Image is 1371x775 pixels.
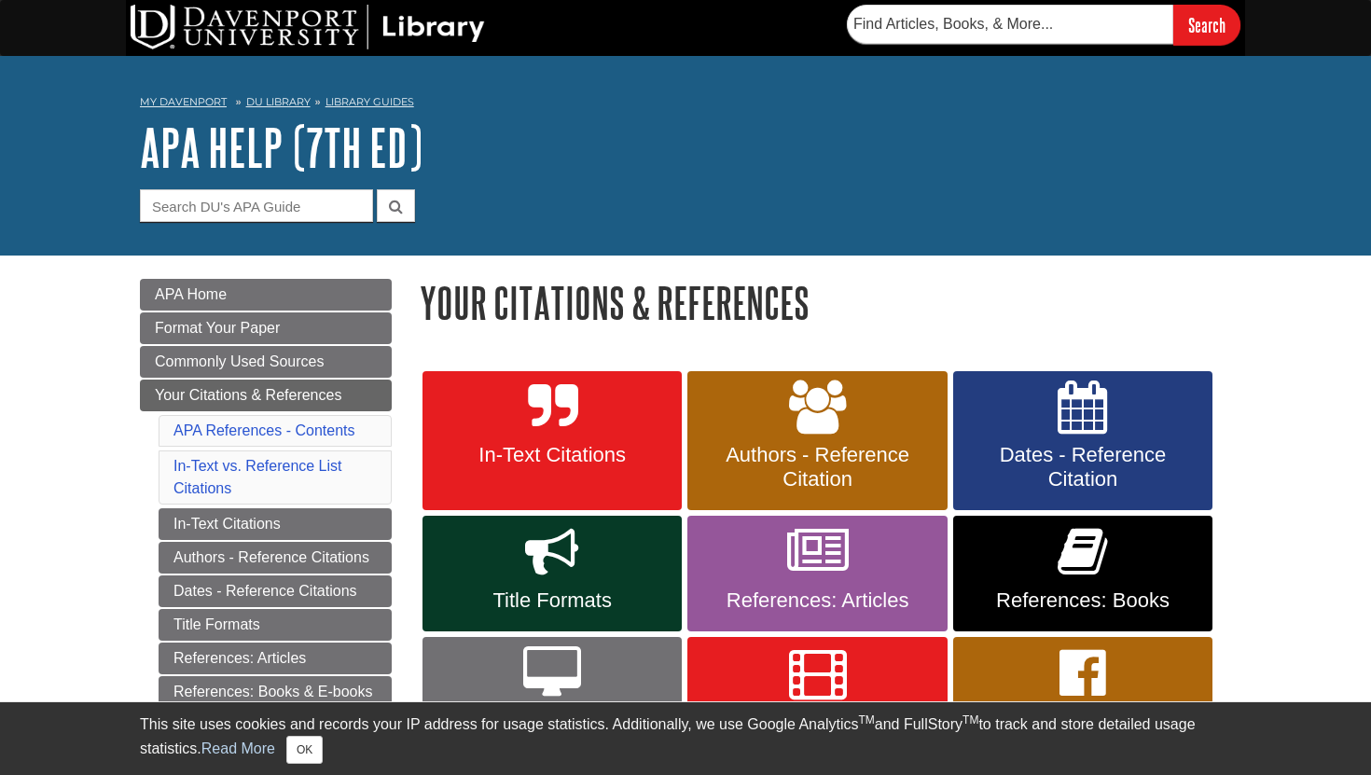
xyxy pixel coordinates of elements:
a: References: Books [953,516,1212,631]
span: Commonly Used Sources [155,353,324,369]
a: Read More [201,740,275,756]
span: Your Citations & References [155,387,341,403]
a: Authors - Reference Citations [159,542,392,574]
span: APA Home [155,286,227,302]
span: Authors - Reference Citation [701,443,933,491]
input: Find Articles, Books, & More... [847,5,1173,44]
input: Search DU's APA Guide [140,189,373,222]
button: Close [286,736,323,764]
a: APA Help (7th Ed) [140,118,422,176]
input: Search [1173,5,1240,45]
a: Your Citations & References [140,380,392,411]
a: References: Articles [687,516,947,631]
a: In-Text vs. Reference List Citations [173,458,342,496]
nav: breadcrumb [140,90,1231,119]
a: In-Text Citations [159,508,392,540]
h1: Your Citations & References [420,279,1231,326]
a: APA Home [140,279,392,311]
span: Title Formats [436,588,668,613]
form: Searches DU Library's articles, books, and more [847,5,1240,45]
a: APA References - Contents [173,422,354,438]
a: Commonly Used Sources [140,346,392,378]
a: My Davenport [140,94,227,110]
span: Dates - Reference Citation [967,443,1198,491]
sup: TM [858,713,874,727]
a: In-Text Citations [422,371,682,511]
a: Format Your Paper [140,312,392,344]
a: DU Library [246,95,311,108]
img: DU Library [131,5,485,49]
a: Dates - Reference Citation [953,371,1212,511]
div: This site uses cookies and records your IP address for usage statistics. Additionally, we use Goo... [140,713,1231,764]
a: References: Books & E-books [159,676,392,708]
a: References: Articles [159,643,392,674]
span: In-Text Citations [436,443,668,467]
a: Title Formats [159,609,392,641]
a: Library Guides [325,95,414,108]
sup: TM [962,713,978,727]
span: References: Books [967,588,1198,613]
a: Dates - Reference Citations [159,575,392,607]
a: Authors - Reference Citation [687,371,947,511]
a: Title Formats [422,516,682,631]
span: Format Your Paper [155,320,280,336]
span: References: Articles [701,588,933,613]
